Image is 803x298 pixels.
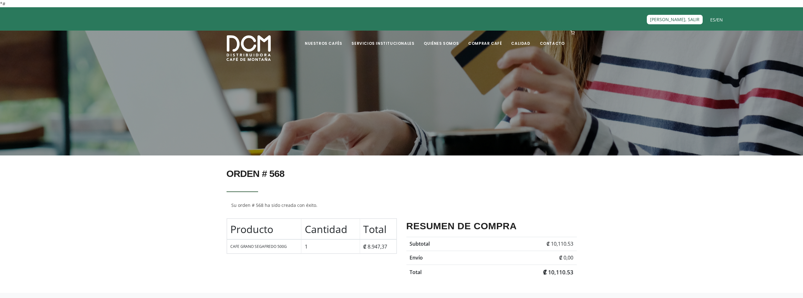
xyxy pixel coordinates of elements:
[410,269,422,276] strong: Total
[227,239,301,254] td: CAFE GRANO SEGAFREDO 500G
[464,31,505,46] a: Comprar Café
[536,31,569,46] a: Contacto
[301,219,360,240] th: Cantidad
[227,219,301,240] th: Producto
[360,219,396,240] th: Total
[717,17,723,23] a: EN
[227,165,577,183] h2: ORDEN # 568
[301,239,360,254] td: 1
[410,254,423,261] strong: Envío
[647,15,703,24] a: [PERSON_NAME], SALIR
[301,31,346,46] a: Nuestros Cafés
[559,254,573,261] span: ₡ 0,00
[710,17,715,23] a: ES
[546,240,573,247] span: ₡ 10,110.53
[507,31,534,46] a: Calidad
[710,16,723,23] span: /
[227,202,577,209] div: Su orden # 568 ha sido creada con éxito.
[348,31,418,46] a: Servicios Institucionales
[363,243,387,250] span: ₡ 8.947,37
[420,31,463,46] a: Quiénes Somos
[406,218,577,234] h4: RESUMEN DE COMPRA
[410,240,430,247] strong: Subtotal
[543,268,573,276] strong: ₡ 10,110.53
